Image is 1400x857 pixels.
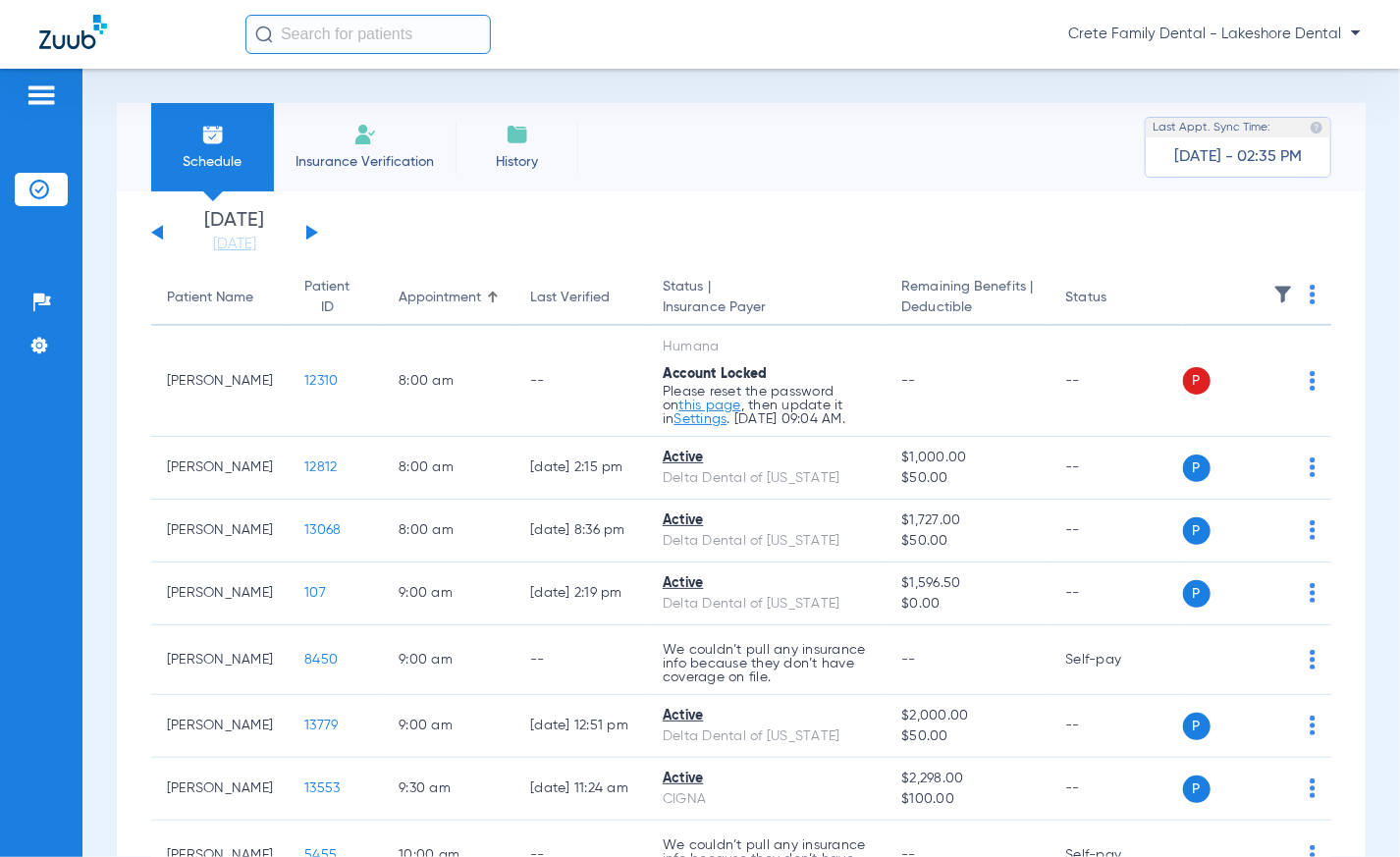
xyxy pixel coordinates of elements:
span: 12310 [304,374,338,388]
img: group-dot-blue.svg [1310,520,1316,540]
div: Last Verified [530,288,610,308]
span: 13553 [304,781,340,795]
span: 13068 [304,523,341,537]
td: -- [514,625,647,695]
div: Humana [663,337,870,357]
img: group-dot-blue.svg [1310,457,1316,477]
span: $50.00 [901,726,1034,747]
div: Delta Dental of [US_STATE] [663,531,870,552]
span: [DATE] - 02:35 PM [1174,147,1302,167]
div: Delta Dental of [US_STATE] [663,726,870,747]
span: $1,000.00 [901,448,1034,468]
span: P [1183,455,1211,482]
div: Chat Widget [1302,763,1400,857]
span: Deductible [901,297,1034,318]
td: -- [1050,562,1183,625]
span: $2,298.00 [901,769,1034,789]
td: [PERSON_NAME] [151,695,289,758]
img: Zuub Logo [39,15,107,49]
td: -- [1050,695,1183,758]
td: [DATE] 11:24 AM [514,758,647,821]
img: group-dot-blue.svg [1310,583,1316,603]
span: 13779 [304,719,338,732]
img: Schedule [201,123,225,146]
input: Search for patients [245,15,491,54]
td: 8:00 AM [383,326,514,437]
img: hamburger-icon [26,83,57,107]
img: group-dot-blue.svg [1310,650,1316,670]
td: [DATE] 2:19 PM [514,562,647,625]
div: Patient ID [304,277,350,318]
td: -- [1050,758,1183,821]
th: Status | [647,271,886,326]
td: [PERSON_NAME] [151,562,289,625]
span: $0.00 [901,594,1034,615]
li: [DATE] [176,211,294,254]
td: -- [514,326,647,437]
span: Insurance Payer [663,297,870,318]
td: -- [1050,326,1183,437]
span: 12812 [304,460,337,474]
div: Last Verified [530,288,631,308]
td: -- [1050,500,1183,562]
span: $50.00 [901,468,1034,489]
th: Remaining Benefits | [886,271,1050,326]
td: 8:00 AM [383,500,514,562]
td: Self-pay [1050,625,1183,695]
td: [DATE] 8:36 PM [514,500,647,562]
span: 8450 [304,653,338,667]
img: History [506,123,529,146]
span: 107 [304,586,326,600]
div: Active [663,769,870,789]
th: Status [1050,271,1183,326]
div: Appointment [399,288,481,308]
td: 9:30 AM [383,758,514,821]
td: 9:00 AM [383,625,514,695]
span: P [1183,367,1211,395]
div: Patient ID [304,277,367,318]
div: Active [663,706,870,726]
span: $1,596.50 [901,573,1034,594]
img: group-dot-blue.svg [1310,285,1316,304]
td: [PERSON_NAME] [151,500,289,562]
div: Delta Dental of [US_STATE] [663,468,870,489]
span: Crete Family Dental - Lakeshore Dental [1068,25,1361,44]
span: Schedule [166,152,259,172]
a: [DATE] [176,235,294,254]
img: Search Icon [255,26,273,43]
span: P [1183,580,1211,608]
img: Manual Insurance Verification [353,123,377,146]
div: Patient Name [167,288,253,308]
td: -- [1050,437,1183,500]
div: Patient Name [167,288,273,308]
td: 8:00 AM [383,437,514,500]
p: We couldn’t pull any insurance info because they don’t have coverage on file. [663,643,870,684]
span: $50.00 [901,531,1034,552]
img: group-dot-blue.svg [1310,371,1316,391]
span: -- [901,374,916,388]
img: group-dot-blue.svg [1310,716,1316,735]
span: -- [901,653,916,667]
td: [DATE] 2:15 PM [514,437,647,500]
img: last sync help info [1310,121,1323,134]
p: Please reset the password on , then update it in . [DATE] 09:04 AM. [663,385,870,426]
span: $2,000.00 [901,706,1034,726]
td: [PERSON_NAME] [151,326,289,437]
div: Active [663,510,870,531]
div: Delta Dental of [US_STATE] [663,594,870,615]
td: [PERSON_NAME] [151,758,289,821]
span: $1,727.00 [901,510,1034,531]
span: Account Locked [663,367,768,381]
span: Insurance Verification [289,152,441,172]
a: Settings [674,412,727,426]
span: Last Appt. Sync Time: [1153,118,1270,137]
div: Appointment [399,288,499,308]
span: $100.00 [901,789,1034,810]
td: 9:00 AM [383,562,514,625]
td: 9:00 AM [383,695,514,758]
td: [DATE] 12:51 PM [514,695,647,758]
span: P [1183,517,1211,545]
div: Active [663,448,870,468]
span: P [1183,776,1211,803]
a: this page [679,399,741,412]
